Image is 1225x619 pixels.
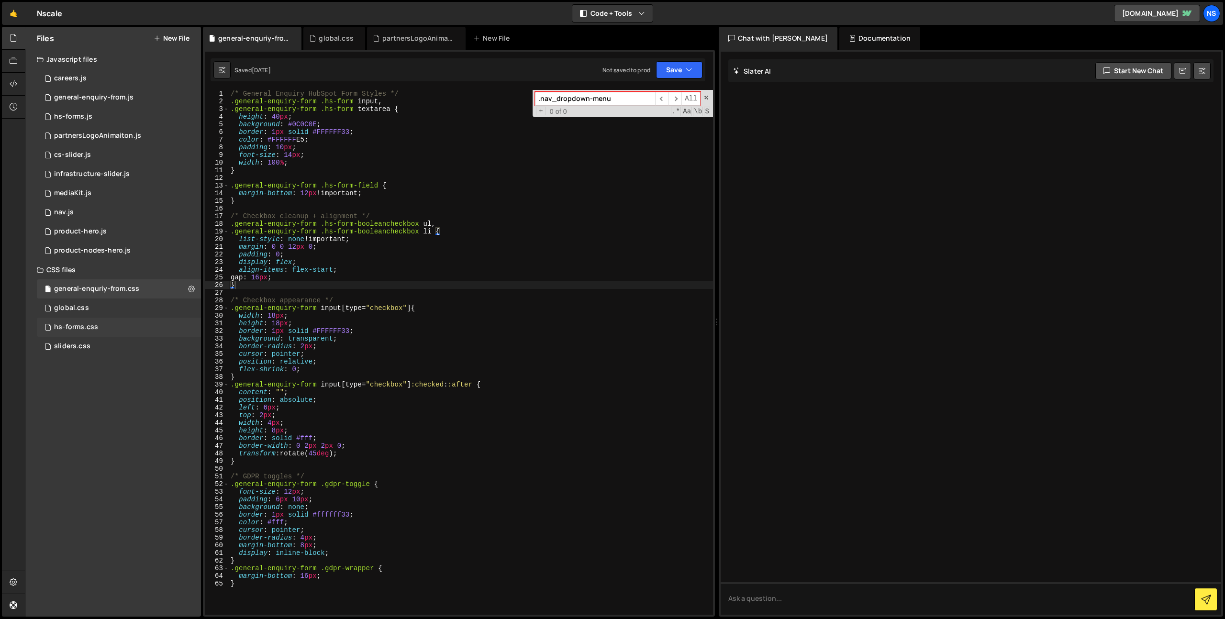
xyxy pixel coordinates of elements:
div: 32 [205,327,229,335]
div: 29 [205,304,229,312]
div: hs-forms.css [54,323,98,332]
span: ​ [668,92,682,106]
span: Alt-Enter [681,92,701,106]
span: 0 of 0 [546,108,571,115]
div: partnersLogoAnimaiton.js [54,132,141,140]
div: Saved [234,66,271,74]
div: 49 [205,457,229,465]
div: 50 [205,465,229,473]
span: RegExp Search [671,107,681,116]
div: 22 [205,251,229,258]
div: CSS files [25,260,201,279]
div: global.css [54,304,89,312]
div: 25 [205,274,229,281]
div: 38 [205,373,229,381]
div: Javascript files [25,50,201,69]
span: Whole Word Search [693,107,703,116]
div: 10788/37835.js [37,203,201,222]
div: careers.js [54,74,87,83]
div: 55 [205,503,229,511]
div: 47 [205,442,229,450]
div: general-enquiry-from.js [54,93,134,102]
span: ​ [655,92,668,106]
div: 64 [205,572,229,580]
div: 30 [205,312,229,320]
div: 16 [205,205,229,212]
div: 10788/43957.css [37,279,201,298]
div: 58 [205,526,229,534]
div: 48 [205,450,229,457]
div: 13 [205,182,229,189]
div: 40 [205,388,229,396]
div: 5 [205,121,229,128]
h2: Files [37,33,54,44]
div: 21 [205,243,229,251]
button: New File [154,34,189,42]
div: 10788/43275.js [37,107,201,126]
div: 60 [205,542,229,549]
span: Search In Selection [704,107,710,116]
div: 24 [205,266,229,274]
div: product-hero.js [54,227,107,236]
div: 28 [205,297,229,304]
div: 10788/25791.js [37,222,201,241]
div: 4 [205,113,229,121]
a: 🤙 [2,2,25,25]
div: hs-forms.js [54,112,92,121]
div: 15 [205,197,229,205]
div: 35 [205,350,229,358]
div: 10788/43278.css [37,318,201,337]
div: 27 [205,289,229,297]
div: 10788/25032.js [37,145,201,165]
div: 12 [205,174,229,182]
div: 14 [205,189,229,197]
div: 37 [205,365,229,373]
div: 52 [205,480,229,488]
div: 65 [205,580,229,587]
input: Search for [535,92,655,106]
div: nav.js [54,208,74,217]
div: 6 [205,128,229,136]
div: 8 [205,144,229,151]
a: [DOMAIN_NAME] [1114,5,1200,22]
div: 10 [205,159,229,166]
button: Start new chat [1095,62,1171,79]
div: 20 [205,235,229,243]
div: 57 [205,519,229,526]
div: infrastructure-slider.js [54,170,130,178]
div: 53 [205,488,229,496]
button: Save [656,61,702,78]
div: 10788/46763.js [37,126,201,145]
a: Ns [1203,5,1220,22]
div: 19 [205,228,229,235]
div: 43 [205,411,229,419]
div: Documentation [839,27,920,50]
div: 11 [205,166,229,174]
div: 3 [205,105,229,113]
div: 10788/24852.js [37,69,201,88]
div: 33 [205,335,229,343]
div: 10788/43956.js [37,88,201,107]
div: [DATE] [252,66,271,74]
div: 10788/32818.js [37,241,201,260]
div: 10788/35018.js [37,165,201,184]
div: 2 [205,98,229,105]
div: 9 [205,151,229,159]
div: global.css [319,33,354,43]
div: Nscale [37,8,62,19]
div: 45 [205,427,229,434]
div: 54 [205,496,229,503]
div: 61 [205,549,229,557]
div: partnersLogoAnimaiton.js [382,33,454,43]
div: 59 [205,534,229,542]
div: 36 [205,358,229,365]
div: general-enquriy-from.css [218,33,290,43]
div: general-enquriy-from.css [54,285,139,293]
div: mediaKit.js [54,189,91,198]
div: 17 [205,212,229,220]
div: Not saved to prod [602,66,650,74]
div: 10788/27036.css [37,337,201,356]
div: 41 [205,396,229,404]
span: CaseSensitive Search [682,107,692,116]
